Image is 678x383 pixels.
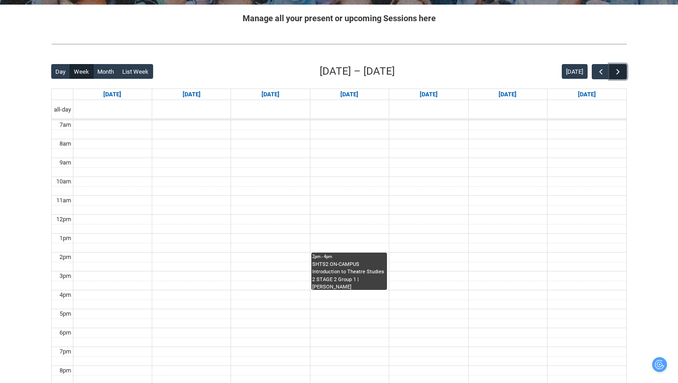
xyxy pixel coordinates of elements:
div: 4pm [58,290,73,300]
span: all-day [52,105,73,114]
div: 10am [54,177,73,186]
div: 9am [58,158,73,167]
button: List Week [118,64,153,79]
div: 11am [54,196,73,205]
div: SHTS2 ON-CAMPUS Introduction to Theatre Studies 2 STAGE 2 Group 1 | [PERSON_NAME] ([PERSON_NAME][... [312,261,386,290]
a: Go to September 18, 2025 [418,89,440,100]
a: Go to September 20, 2025 [576,89,598,100]
button: [DATE] [562,64,588,79]
div: 5pm [58,309,73,318]
a: Go to September 19, 2025 [497,89,518,100]
a: Go to September 17, 2025 [339,89,360,100]
h2: Manage all your present or upcoming Sessions here [51,12,627,24]
button: Next Week [609,64,627,79]
div: 1pm [58,234,73,243]
div: 7am [58,120,73,130]
div: 2pm - 4pm [312,253,386,260]
h2: [DATE] – [DATE] [320,64,395,79]
a: Go to September 14, 2025 [101,89,123,100]
div: 8pm [58,366,73,375]
div: 12pm [54,215,73,224]
button: Month [93,64,119,79]
a: Go to September 15, 2025 [181,89,202,100]
div: 2pm [58,253,73,262]
button: Day [51,64,70,79]
a: Go to September 16, 2025 [260,89,281,100]
button: Previous Week [592,64,609,79]
div: 3pm [58,271,73,281]
div: 6pm [58,328,73,337]
div: 7pm [58,347,73,356]
div: 8am [58,139,73,148]
button: Week [70,64,94,79]
img: REDU_GREY_LINE [51,39,627,49]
